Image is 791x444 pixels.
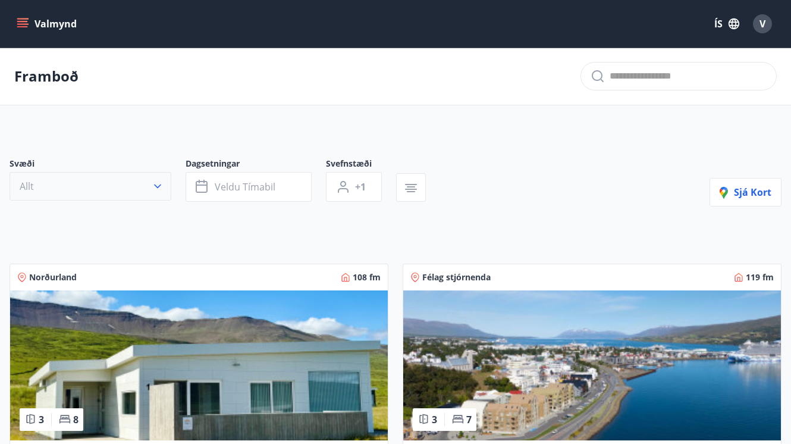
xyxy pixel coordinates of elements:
[720,186,771,199] span: Sjá kort
[186,158,326,172] span: Dagsetningar
[748,10,777,38] button: V
[10,290,388,440] img: Paella dish
[708,13,746,35] button: ÍS
[14,13,81,35] button: menu
[215,180,275,193] span: Veldu tímabil
[353,271,381,283] span: 108 fm
[20,180,34,193] span: Allt
[39,413,44,426] span: 3
[73,413,79,426] span: 8
[326,172,382,202] button: +1
[466,413,472,426] span: 7
[403,290,781,440] img: Paella dish
[326,158,396,172] span: Svefnstæði
[29,271,77,283] span: Norðurland
[710,178,781,207] button: Sjá kort
[759,17,765,30] span: V
[14,66,79,86] p: Framboð
[186,172,312,202] button: Veldu tímabil
[432,413,437,426] span: 3
[355,180,366,193] span: +1
[422,271,491,283] span: Félag stjórnenda
[10,172,171,201] button: Allt
[10,158,186,172] span: Svæði
[746,271,774,283] span: 119 fm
